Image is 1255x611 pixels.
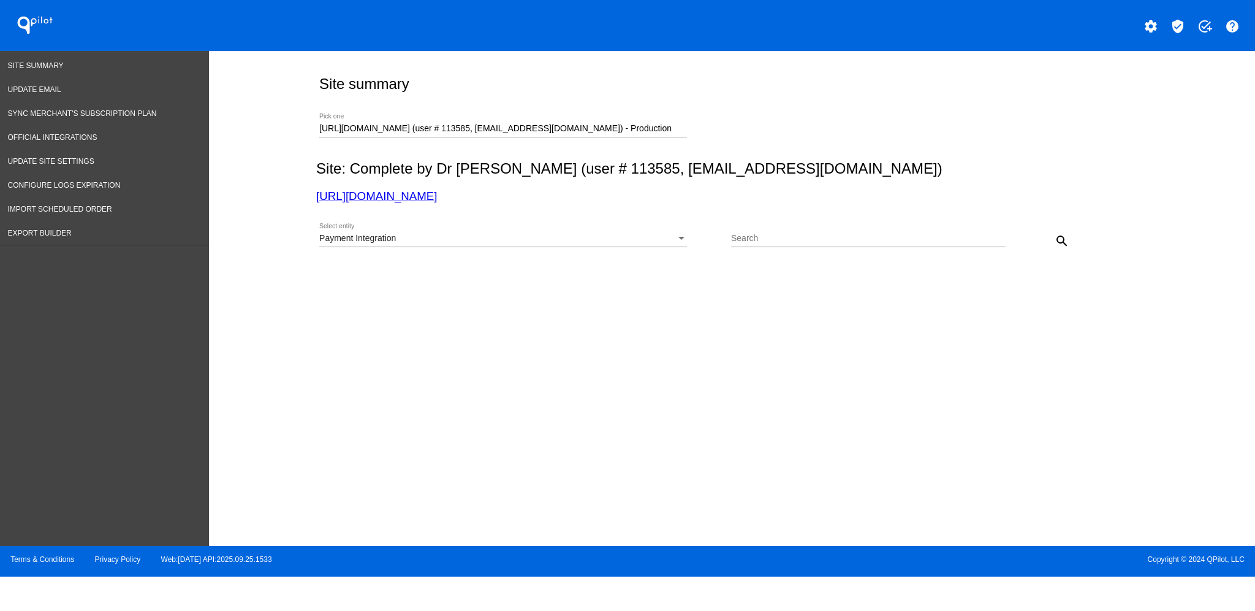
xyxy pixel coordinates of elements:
span: Sync Merchant's Subscription Plan [8,109,157,118]
span: Update Site Settings [8,157,94,166]
span: Copyright © 2024 QPilot, LLC [638,555,1245,564]
h2: Site summary [319,75,409,93]
mat-icon: add_task [1197,19,1212,34]
a: Terms & Conditions [10,555,74,564]
span: Payment Integration [319,233,396,243]
input: Search [731,234,1006,244]
h1: QPilot [10,13,59,37]
span: Site Summary [8,61,64,70]
a: [URL][DOMAIN_NAME] [316,190,437,202]
span: Configure logs expiration [8,181,121,190]
span: Export Builder [8,229,72,237]
a: Privacy Policy [95,555,141,564]
mat-icon: help [1225,19,1240,34]
input: Number [319,124,687,134]
mat-select: Select entity [319,234,687,244]
span: Update Email [8,85,61,94]
h2: Site: Complete by Dr [PERSON_NAME] (user # 113585, [EMAIL_ADDRESS][DOMAIN_NAME]) [316,160,1143,177]
span: Official Integrations [8,133,97,142]
span: Import Scheduled Order [8,205,112,213]
mat-icon: settings [1143,19,1158,34]
mat-icon: search [1055,234,1069,248]
mat-icon: verified_user [1170,19,1185,34]
a: Web:[DATE] API:2025.09.25.1533 [161,555,272,564]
